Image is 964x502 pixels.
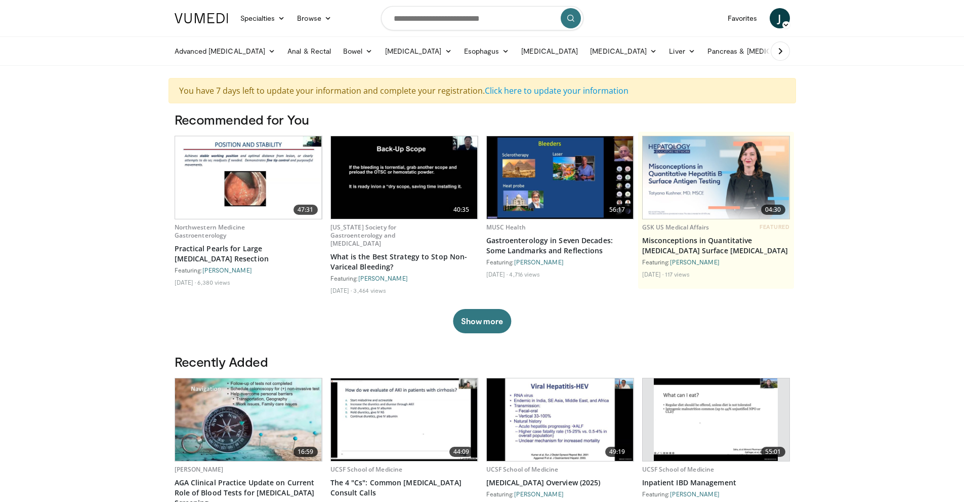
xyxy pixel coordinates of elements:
[486,478,634,488] a: [MEDICAL_DATA] Overview (2025)
[761,205,785,215] span: 04:30
[175,111,790,128] h3: Recommended for You
[330,252,478,272] a: What is the Best Strategy to Stop Non-Variceal Bleeding?
[509,270,540,278] li: 4,716 views
[175,378,322,461] a: 16:59
[643,378,789,461] a: 55:01
[642,478,790,488] a: Inpatient IBD Management
[487,378,634,461] a: 49:19
[175,136,322,219] a: 47:31
[202,266,252,274] a: [PERSON_NAME]
[330,478,478,498] a: The 4 "Cs": Common [MEDICAL_DATA] Consult Calls
[331,136,478,219] a: 40:35
[663,41,701,61] a: Liver
[605,205,630,215] span: 56:17
[175,266,322,274] div: Featuring:
[486,465,559,474] a: UCSF School of Medicine
[330,223,397,248] a: [US_STATE] Society for Gastroenterology and [MEDICAL_DATA]
[381,6,583,30] input: Search topics, interventions
[453,309,511,333] button: Show more
[487,136,634,219] a: 56:17
[642,258,790,266] div: Featuring:
[175,244,322,264] a: Practical Pearls for Large [MEDICAL_DATA] Resection
[175,465,224,474] a: [PERSON_NAME]
[175,378,322,461] img: 9319a17c-ea45-4555-a2c0-30ea7aed39c4.620x360_q85_upscale.jpg
[643,136,789,219] img: ea8305e5-ef6b-4575-a231-c141b8650e1f.jpg.620x360_q85_upscale.jpg
[486,490,634,498] div: Featuring:
[449,205,474,215] span: 40:35
[486,270,508,278] li: [DATE]
[175,278,196,286] li: [DATE]
[281,41,337,61] a: Anal & Rectal
[670,490,720,497] a: [PERSON_NAME]
[642,270,664,278] li: [DATE]
[175,223,245,240] a: Northwestern Medicine Gastroenterology
[175,136,322,219] img: 0daeedfc-011e-4156-8487-34fa55861f89.620x360_q85_upscale.jpg
[642,490,790,498] div: Featuring:
[175,13,228,23] img: VuMedi Logo
[379,41,458,61] a: [MEDICAL_DATA]
[330,274,478,282] div: Featuring:
[643,136,789,219] a: 04:30
[294,447,318,457] span: 16:59
[169,78,796,103] div: You have 7 days left to update your information and complete your registration.
[514,258,564,265] a: [PERSON_NAME]
[770,8,790,28] a: J
[584,41,663,61] a: [MEDICAL_DATA]
[291,8,338,28] a: Browse
[486,223,526,231] a: MUSC Health
[722,8,764,28] a: Favorites
[175,354,790,370] h3: Recently Added
[330,286,352,294] li: [DATE]
[486,236,634,256] a: Gastroenterology in Seven Decades: Some Landmarks and Reflections
[642,236,790,256] a: Misconceptions in Quantitative [MEDICAL_DATA] Surface [MEDICAL_DATA]
[337,41,379,61] a: Bowel
[642,223,709,231] a: GSK US Medical Affairs
[487,378,634,461] img: ea42436e-fcb2-4139-9393-55884e98787b.620x360_q85_upscale.jpg
[487,136,634,219] img: bb93d144-f14a-4ef9-9756-be2f2f3d1245.620x360_q85_upscale.jpg
[294,205,318,215] span: 47:31
[701,41,820,61] a: Pancreas & [MEDICAL_DATA]
[234,8,291,28] a: Specialties
[458,41,516,61] a: Esophagus
[515,41,584,61] a: [MEDICAL_DATA]
[514,490,564,497] a: [PERSON_NAME]
[485,85,628,96] a: Click here to update your information
[642,465,715,474] a: UCSF School of Medicine
[670,258,720,265] a: [PERSON_NAME]
[760,223,789,230] span: FEATURED
[761,447,785,457] span: 55:01
[353,286,386,294] li: 3,464 views
[331,378,478,461] img: 60a05647-c7a3-477c-8567-677991d6b241.620x360_q85_upscale.jpg
[654,378,778,461] img: 44f1a57b-9412-4430-9cd1-069add0e2bb0.620x360_q85_upscale.jpg
[331,378,478,461] a: 44:09
[330,465,403,474] a: UCSF School of Medicine
[331,136,478,219] img: e6626c8c-8213-4553-a5ed-5161c846d23b.620x360_q85_upscale.jpg
[358,275,408,282] a: [PERSON_NAME]
[449,447,474,457] span: 44:09
[665,270,690,278] li: 117 views
[605,447,630,457] span: 49:19
[197,278,230,286] li: 6,380 views
[169,41,282,61] a: Advanced [MEDICAL_DATA]
[486,258,634,266] div: Featuring:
